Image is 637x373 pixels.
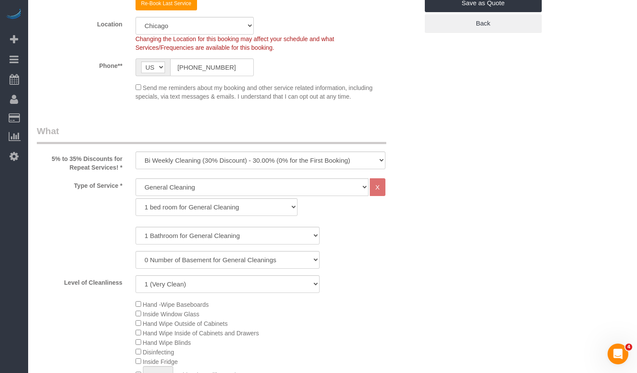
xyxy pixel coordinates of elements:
span: 4 [625,344,632,350]
label: 5% to 35% Discounts for Repeat Services! * [30,151,129,172]
span: Changing the Location for this booking may affect your schedule and what Services/Frequencies are... [136,35,334,51]
label: Location [30,17,129,29]
img: Automaid Logo [5,9,23,21]
legend: What [37,125,386,144]
label: Level of Cleanliness [30,275,129,287]
span: Hand -Wipe Baseboards [143,301,209,308]
span: Disinfecting [143,349,174,356]
span: Hand Wipe Outside of Cabinets [143,320,228,327]
span: Inside Window Glass [143,311,200,318]
span: Hand Wipe Inside of Cabinets and Drawers [143,330,259,337]
iframe: Intercom live chat [608,344,628,364]
span: Inside Fridge [143,358,178,365]
label: Type of Service * [30,178,129,190]
a: Back [425,14,542,32]
span: Send me reminders about my booking and other service related information, including specials, via... [136,84,373,100]
span: Hand Wipe Blinds [143,339,191,346]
